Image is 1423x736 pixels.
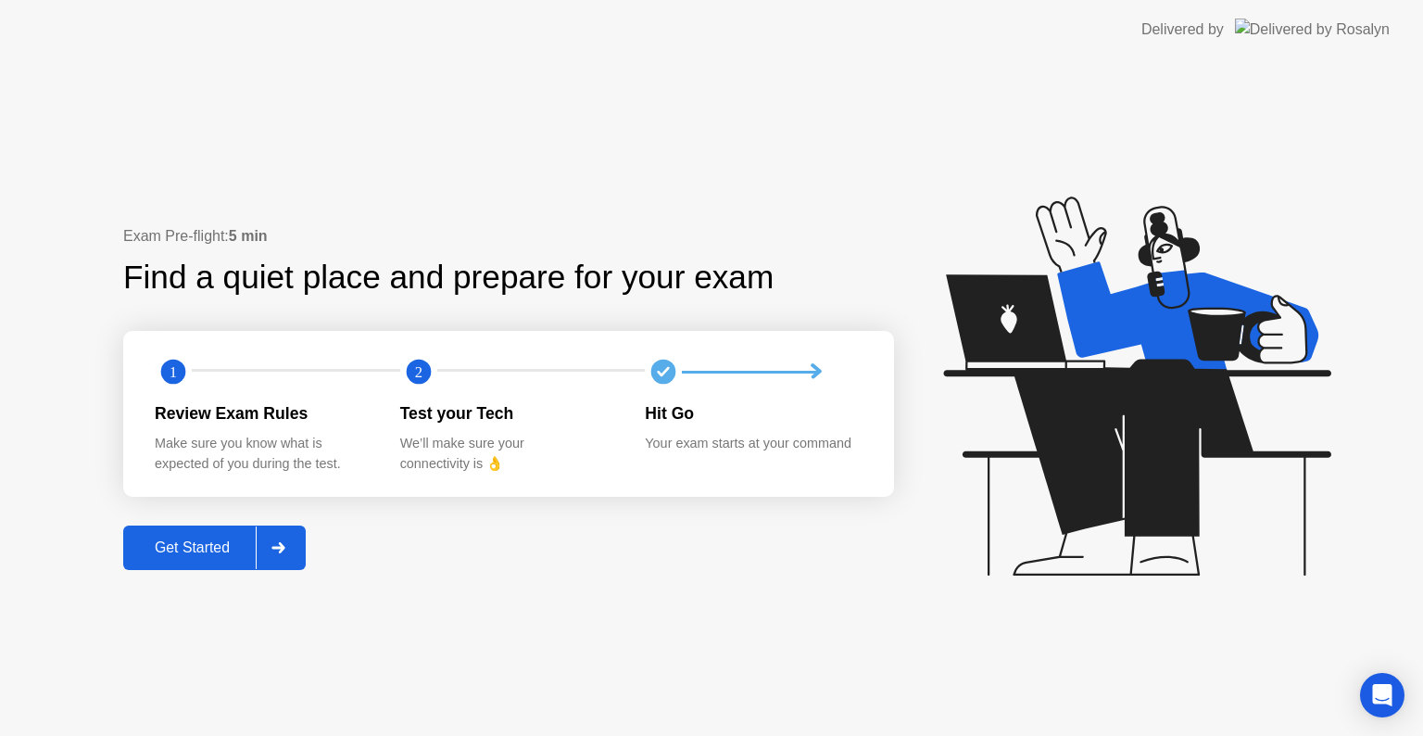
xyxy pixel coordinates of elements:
[123,526,306,570] button: Get Started
[400,401,616,425] div: Test your Tech
[170,363,177,381] text: 1
[645,401,861,425] div: Hit Go
[645,434,861,454] div: Your exam starts at your command
[129,539,256,556] div: Get Started
[123,253,776,302] div: Find a quiet place and prepare for your exam
[155,401,371,425] div: Review Exam Rules
[1141,19,1224,41] div: Delivered by
[1235,19,1390,40] img: Delivered by Rosalyn
[229,228,268,244] b: 5 min
[123,225,894,247] div: Exam Pre-flight:
[1360,673,1404,717] div: Open Intercom Messenger
[400,434,616,474] div: We’ll make sure your connectivity is 👌
[415,363,422,381] text: 2
[155,434,371,474] div: Make sure you know what is expected of you during the test.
